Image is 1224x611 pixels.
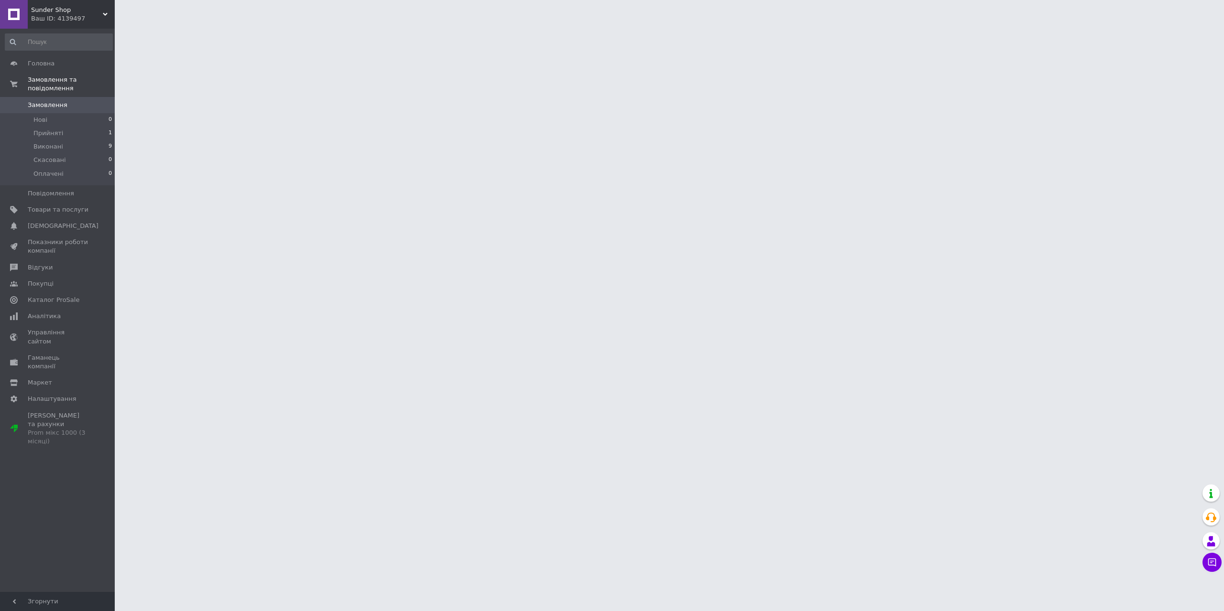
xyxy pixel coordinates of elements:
[28,395,76,403] span: Налаштування
[28,312,61,321] span: Аналітика
[28,354,88,371] span: Гаманець компанії
[109,116,112,124] span: 0
[28,328,88,345] span: Управління сайтом
[109,129,112,138] span: 1
[33,142,63,151] span: Виконані
[28,263,53,272] span: Відгуки
[109,156,112,164] span: 0
[31,6,103,14] span: Sunder Shop
[33,129,63,138] span: Прийняті
[109,142,112,151] span: 9
[28,189,74,198] span: Повідомлення
[33,170,64,178] span: Оплачені
[28,279,54,288] span: Покупці
[109,170,112,178] span: 0
[28,238,88,255] span: Показники роботи компанії
[28,378,52,387] span: Маркет
[33,156,66,164] span: Скасовані
[28,59,55,68] span: Головна
[28,411,88,446] span: [PERSON_NAME] та рахунки
[28,296,79,304] span: Каталог ProSale
[5,33,113,51] input: Пошук
[28,222,98,230] span: [DEMOGRAPHIC_DATA]
[28,101,67,109] span: Замовлення
[28,75,115,93] span: Замовлення та повідомлення
[33,116,47,124] span: Нові
[1202,553,1222,572] button: Чат з покупцем
[28,205,88,214] span: Товари та послуги
[28,429,88,446] div: Prom мікс 1000 (3 місяці)
[31,14,115,23] div: Ваш ID: 4139497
